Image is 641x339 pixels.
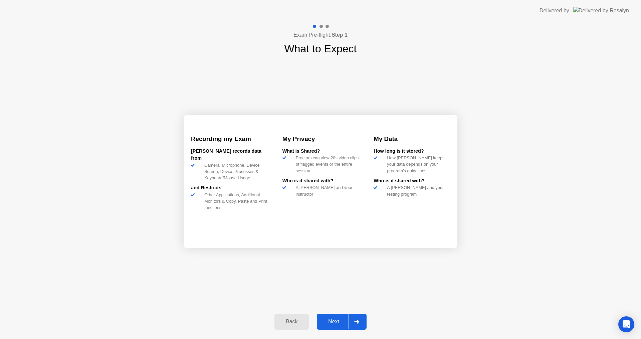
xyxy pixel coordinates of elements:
h3: Recording my Exam [191,134,267,144]
h3: My Privacy [282,134,359,144]
div: How [PERSON_NAME] keeps your data depends on your program’s guidelines. [384,155,450,174]
img: Delivered by Rosalyn [573,7,629,14]
div: What is Shared? [282,148,359,155]
div: How long is it stored? [374,148,450,155]
div: Proctors can view 20s video clips of flagged events or the entire session [293,155,359,174]
div: Who is it shared with? [374,177,450,185]
div: Other Applications, Additional Monitors & Copy, Paste and Print functions [202,192,267,211]
div: Next [319,319,349,325]
div: [PERSON_NAME] records data from [191,148,267,162]
button: Back [274,314,309,330]
b: Step 1 [332,32,348,38]
div: Open Intercom Messenger [618,316,634,332]
button: Next [317,314,367,330]
div: and Restricts [191,184,267,192]
div: Who is it shared with? [282,177,359,185]
h3: My Data [374,134,450,144]
div: A [PERSON_NAME] and your instructor [293,184,359,197]
div: Back [276,319,307,325]
div: Delivered by [540,7,569,15]
div: Camera, Microphone, Device Screen, Device Processes & Keyboard/Mouse Usage [202,162,267,181]
h4: Exam Pre-flight: [293,31,348,39]
div: A [PERSON_NAME] and your testing program [384,184,450,197]
h1: What to Expect [284,41,357,57]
